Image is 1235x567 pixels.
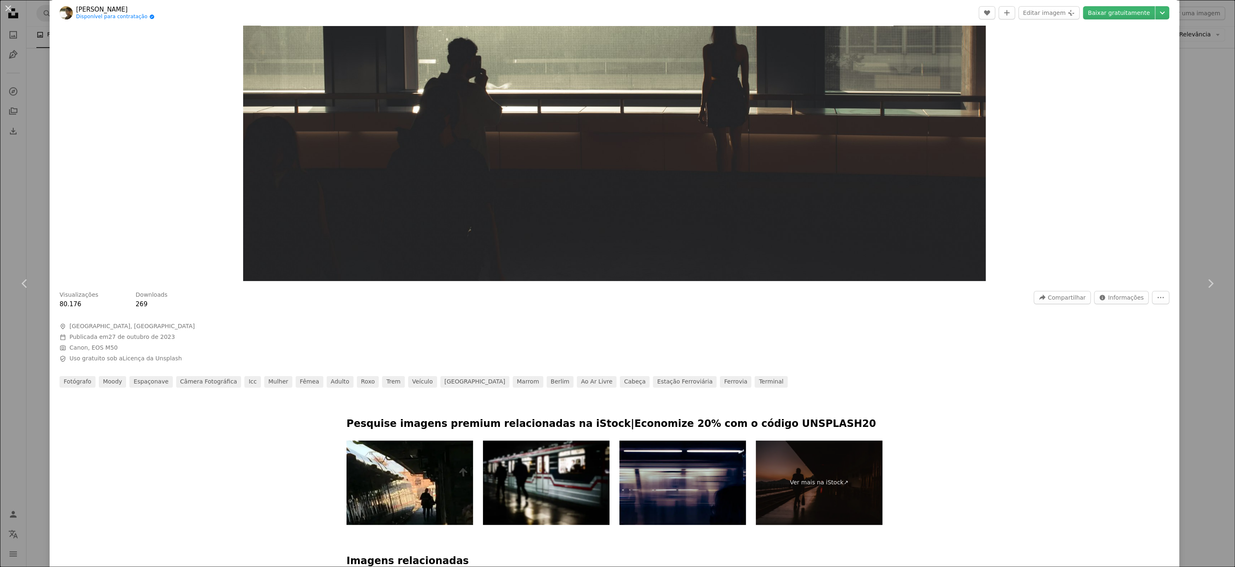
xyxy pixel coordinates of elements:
h3: Downloads [136,291,167,299]
a: Licença da Unsplash [122,355,182,362]
img: Ir para o perfil de Moises Gonzalez [60,6,73,19]
a: [GEOGRAPHIC_DATA] [440,376,509,388]
button: Editar imagem [1018,6,1080,19]
a: mulher [264,376,292,388]
p: Pesquise imagens premium relacionadas na iStock | Economize 20% com o código UNSPLASH20 [346,417,882,431]
a: terminal [755,376,787,388]
a: Próximo [1185,244,1235,323]
img: Plataforma de estação da estrada de ferro, movimento turva [346,441,473,525]
span: Informações [1108,291,1144,304]
a: estação ferroviária [653,376,717,388]
a: marrom [513,376,543,388]
a: Ver mais na iStock↗ [756,441,882,525]
a: [PERSON_NAME] [76,5,155,14]
button: Curtir [979,6,995,19]
button: Compartilhar esta imagem [1034,291,1091,304]
span: Compartilhar [1048,291,1086,304]
a: veículo [408,376,437,388]
a: Moody [99,376,126,388]
span: Publicada em [69,334,175,340]
button: Adicionar à coleção [999,6,1015,19]
button: Escolha o tamanho do download [1155,6,1169,19]
a: ferrovia [720,376,751,388]
span: 80.176 [60,300,81,308]
a: Berlim [547,376,573,388]
h3: Visualizações [60,291,98,299]
img: Imagem embaçada de uma plataforma com passageiros esperando pelo trem. [483,441,609,525]
a: Icc [244,376,261,388]
img: Estação de metrô movimentada de Nova York [619,441,746,525]
a: cabeça [620,376,650,388]
a: roxo [357,376,379,388]
a: Trem [382,376,404,388]
a: adulto [327,376,354,388]
span: 269 [136,300,148,308]
a: Baixar gratuitamente [1083,6,1155,19]
button: Estatísticas desta imagem [1094,291,1149,304]
span: Uso gratuito sob a [69,355,182,363]
a: fêmea [296,376,323,388]
time: 27 de outubro de 2023 às 17:24:06 GMT+1 [108,334,175,340]
button: Mais ações [1152,291,1169,304]
a: câmera fotográfica [176,376,241,388]
a: espaçonave [129,376,172,388]
button: Canon, EOS M50 [69,344,118,352]
a: fotógrafo [60,376,96,388]
a: Disponível para contratação [76,14,155,20]
span: [GEOGRAPHIC_DATA], [GEOGRAPHIC_DATA] [69,322,195,331]
a: ao ar livre [577,376,616,388]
